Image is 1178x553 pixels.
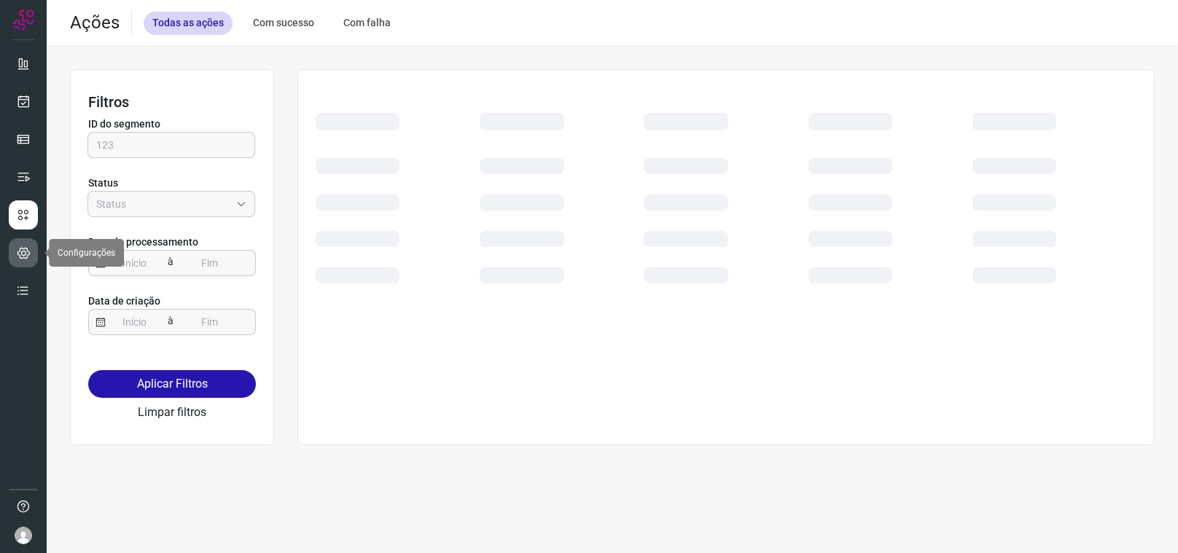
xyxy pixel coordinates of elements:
[181,251,239,275] input: Fim
[335,12,399,35] div: Com falha
[58,248,115,258] span: Configurações
[106,310,164,334] input: Início
[88,117,256,132] p: ID do segmento
[96,133,246,157] input: 123
[144,12,233,35] div: Todas as ações
[138,404,206,421] button: Limpar filtros
[96,192,230,216] input: Status
[88,235,256,250] p: Data de processamento
[181,310,239,334] input: Fim
[88,294,256,309] p: Data de criação
[15,527,32,544] img: avatar-user-boy.jpg
[70,12,120,34] h2: Ações
[88,176,256,191] p: Status
[164,249,177,275] span: à
[88,93,256,111] h3: Filtros
[164,308,177,334] span: à
[12,9,34,31] img: Logo
[106,251,164,275] input: Início
[88,370,256,398] button: Aplicar Filtros
[244,12,323,35] div: Com sucesso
